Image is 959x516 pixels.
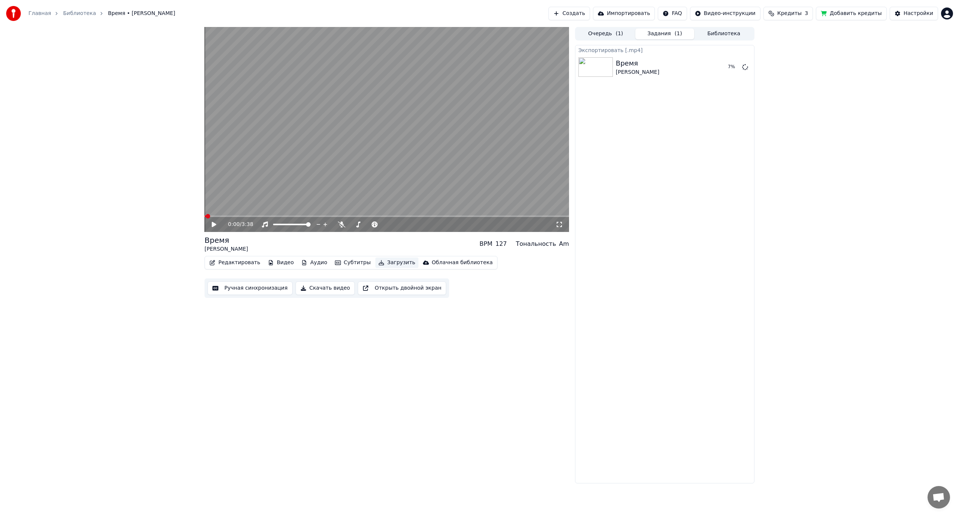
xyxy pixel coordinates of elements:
[805,10,808,17] span: 3
[658,7,687,20] button: FAQ
[206,257,263,268] button: Редактировать
[690,7,760,20] button: Видео-инструкции
[6,6,21,21] img: youka
[358,281,446,295] button: Открыть двойной экран
[495,239,507,248] div: 127
[777,10,802,17] span: Кредиты
[298,257,330,268] button: Аудио
[904,10,933,17] div: Настройки
[205,235,248,245] div: Время
[575,45,754,54] div: Экспортировать [.mp4]
[332,257,374,268] button: Субтитры
[228,221,240,228] span: 0:00
[615,30,623,37] span: ( 1 )
[108,10,175,17] span: Время • [PERSON_NAME]
[728,64,739,70] div: 7 %
[228,221,246,228] div: /
[616,58,659,69] div: Время
[675,30,682,37] span: ( 1 )
[890,7,938,20] button: Настройки
[242,221,253,228] span: 3:38
[694,28,753,39] button: Библиотека
[516,239,556,248] div: Тональность
[548,7,590,20] button: Создать
[616,69,659,76] div: [PERSON_NAME]
[635,28,695,39] button: Задания
[208,281,293,295] button: Ручная синхронизация
[375,257,418,268] button: Загрузить
[479,239,492,248] div: BPM
[559,239,569,248] div: Am
[296,281,355,295] button: Скачать видео
[928,486,950,509] div: Открытый чат
[265,257,297,268] button: Видео
[28,10,51,17] a: Главная
[763,7,813,20] button: Кредиты3
[205,245,248,253] div: [PERSON_NAME]
[593,7,655,20] button: Импортировать
[63,10,96,17] a: Библиотека
[816,7,887,20] button: Добавить кредиты
[28,10,175,17] nav: breadcrumb
[432,259,493,266] div: Облачная библиотека
[576,28,635,39] button: Очередь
